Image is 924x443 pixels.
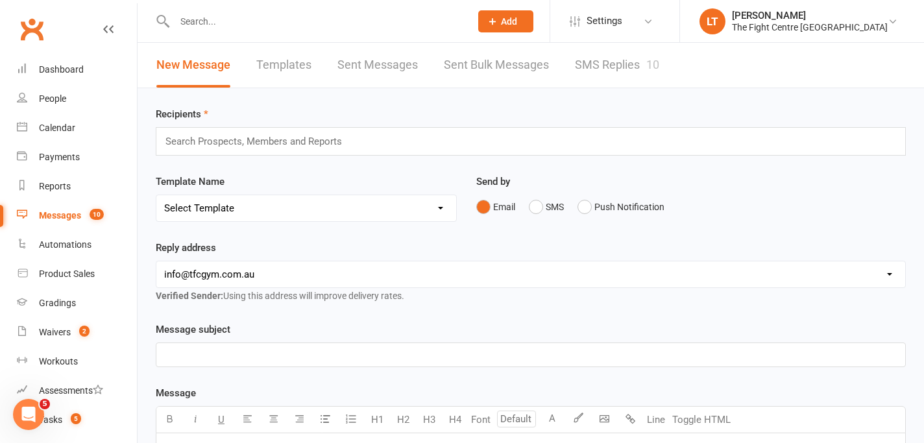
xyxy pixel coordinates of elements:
[442,407,468,433] button: H4
[501,16,517,27] span: Add
[17,84,137,114] a: People
[39,210,81,221] div: Messages
[587,6,622,36] span: Settings
[575,43,659,88] a: SMS Replies10
[17,376,137,405] a: Assessments
[164,133,354,150] input: Search Prospects, Members and Reports
[16,13,48,45] a: Clubworx
[156,291,404,301] span: Using this address will improve delivery rates.
[156,174,225,189] label: Template Name
[476,174,510,189] label: Send by
[17,405,137,435] a: Tasks 5
[39,385,103,396] div: Assessments
[17,172,137,201] a: Reports
[699,8,725,34] div: LT
[90,209,104,220] span: 10
[732,10,888,21] div: [PERSON_NAME]
[71,413,81,424] span: 5
[529,195,564,219] button: SMS
[39,356,78,366] div: Workouts
[39,181,71,191] div: Reports
[17,143,137,172] a: Payments
[218,414,225,425] span: U
[208,407,234,433] button: U
[478,10,533,32] button: Add
[39,64,84,75] div: Dashboard
[171,12,461,30] input: Search...
[390,407,416,433] button: H2
[577,195,664,219] button: Push Notification
[39,93,66,104] div: People
[539,407,565,433] button: A
[39,414,62,425] div: Tasks
[17,289,137,318] a: Gradings
[732,21,888,33] div: The Fight Centre [GEOGRAPHIC_DATA]
[156,43,230,88] a: New Message
[39,269,95,279] div: Product Sales
[156,322,230,337] label: Message subject
[79,326,90,337] span: 2
[39,239,91,250] div: Automations
[39,152,80,162] div: Payments
[643,407,669,433] button: Line
[468,407,494,433] button: Font
[669,407,734,433] button: Toggle HTML
[39,327,71,337] div: Waivers
[156,385,196,401] label: Message
[17,230,137,259] a: Automations
[337,43,418,88] a: Sent Messages
[156,240,216,256] label: Reply address
[476,195,515,219] button: Email
[17,318,137,347] a: Waivers 2
[444,43,549,88] a: Sent Bulk Messages
[256,43,311,88] a: Templates
[40,399,50,409] span: 5
[646,58,659,71] div: 10
[17,114,137,143] a: Calendar
[17,347,137,376] a: Workouts
[17,55,137,84] a: Dashboard
[416,407,442,433] button: H3
[17,201,137,230] a: Messages 10
[39,123,75,133] div: Calendar
[364,407,390,433] button: H1
[17,259,137,289] a: Product Sales
[156,106,208,122] label: Recipients
[39,298,76,308] div: Gradings
[156,291,223,301] strong: Verified Sender:
[13,399,44,430] iframe: Intercom live chat
[497,411,536,427] input: Default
